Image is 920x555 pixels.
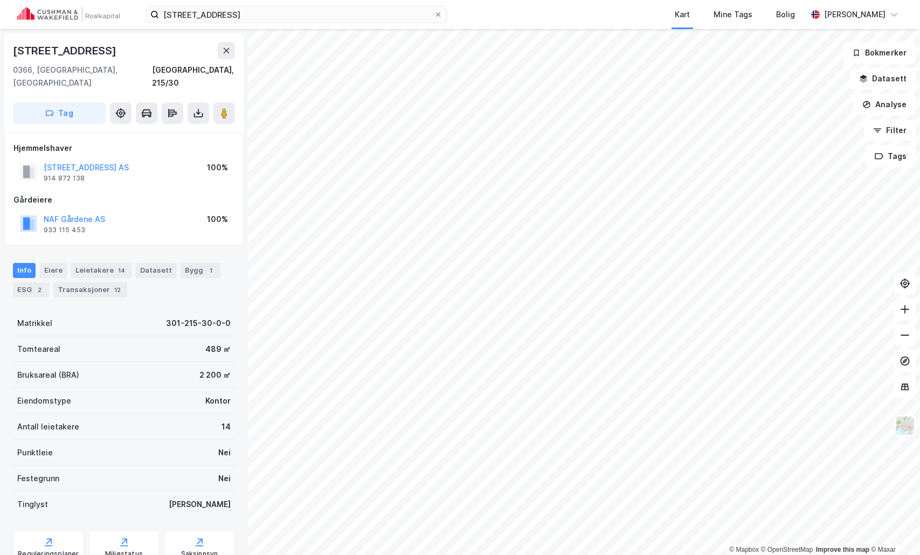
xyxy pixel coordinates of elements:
div: Eiendomstype [17,394,71,407]
div: 1 [205,265,216,276]
div: Hjemmelshaver [13,142,234,155]
div: Antall leietakere [17,420,79,433]
div: Matrikkel [17,317,52,330]
div: Info [13,263,36,278]
div: 14 [222,420,231,433]
a: Mapbox [729,546,759,553]
div: 2 [34,285,45,295]
div: Bruksareal (BRA) [17,369,79,381]
div: Mine Tags [714,8,752,21]
div: Punktleie [17,446,53,459]
div: 12 [112,285,123,295]
div: Tinglyst [17,498,48,511]
div: 2 200 ㎡ [199,369,231,381]
input: Søk på adresse, matrikkel, gårdeiere, leietakere eller personer [159,6,434,23]
a: OpenStreetMap [761,546,813,553]
div: [STREET_ADDRESS] [13,42,119,59]
div: Bolig [776,8,795,21]
button: Tags [866,145,916,167]
div: 914 872 138 [44,174,85,183]
div: Leietakere [71,263,132,278]
div: Bygg [181,263,220,278]
div: ESG [13,282,49,297]
div: Eiere [40,263,67,278]
div: [GEOGRAPHIC_DATA], 215/30 [152,64,235,89]
img: Z [895,415,915,436]
div: Transaksjoner [53,282,127,297]
div: Festegrunn [17,472,59,485]
button: Bokmerker [843,42,916,64]
a: Improve this map [816,546,869,553]
div: 0366, [GEOGRAPHIC_DATA], [GEOGRAPHIC_DATA] [13,64,152,89]
div: Gårdeiere [13,193,234,206]
div: [PERSON_NAME] [824,8,886,21]
button: Tag [13,102,106,124]
img: cushman-wakefield-realkapital-logo.202ea83816669bd177139c58696a8fa1.svg [17,7,120,22]
div: 301-215-30-0-0 [166,317,231,330]
div: Nei [218,472,231,485]
div: Kontrollprogram for chat [866,503,920,555]
div: 489 ㎡ [205,343,231,356]
div: 100% [207,213,228,226]
div: Datasett [136,263,176,278]
div: 100% [207,161,228,174]
div: [PERSON_NAME] [169,498,231,511]
div: Tomteareal [17,343,60,356]
button: Datasett [850,68,916,89]
iframe: Chat Widget [866,503,920,555]
div: 14 [116,265,127,276]
div: 933 115 453 [44,226,85,234]
div: Kart [675,8,690,21]
div: Kontor [205,394,231,407]
button: Filter [864,120,916,141]
button: Analyse [853,94,916,115]
div: Nei [218,446,231,459]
